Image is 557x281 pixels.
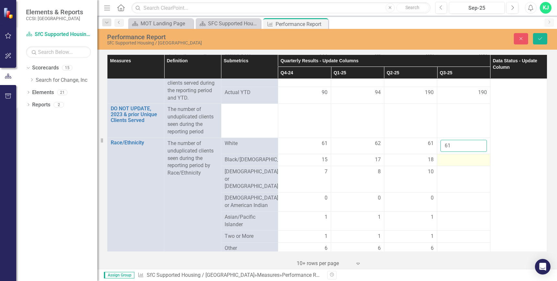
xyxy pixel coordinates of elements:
[225,140,275,147] span: White
[378,245,381,252] span: 6
[167,106,217,135] div: The number of unduplicated clients seen during the reporting period
[225,168,275,190] span: [DEMOGRAPHIC_DATA] or [DEMOGRAPHIC_DATA]
[130,19,192,28] a: MOT Landing Page
[107,33,353,41] div: Performance Report
[451,4,502,12] div: Sep-25
[26,8,83,16] span: Elements & Reports
[378,168,381,176] span: 8
[325,194,328,202] span: 0
[111,106,161,123] a: DO NOT UPDATE, 2023 & prior Unique Clients Served
[225,233,275,240] span: Two or More
[322,140,328,147] span: 61
[405,5,419,10] span: Search
[425,89,434,96] span: 190
[431,214,434,221] span: 1
[257,272,279,278] a: Measures
[431,245,434,252] span: 6
[36,77,97,84] a: Search for Change, Inc
[325,233,328,240] span: 1
[431,194,434,202] span: 0
[167,72,217,102] p: Number of total clients served during the reporting period and YTD.
[107,41,353,45] div: SfC Supported Housing / [GEOGRAPHIC_DATA]
[375,89,381,96] span: 94
[428,140,434,147] span: 61
[325,168,328,176] span: 7
[32,101,50,109] a: Reports
[378,194,381,202] span: 0
[208,19,259,28] div: SFC Supported Housing / [GEOGRAPHIC_DATA] Page
[325,245,328,252] span: 6
[62,65,72,71] div: 15
[535,259,551,275] div: Open Intercom Messenger
[325,214,328,221] span: 1
[225,156,275,164] span: Black/[DEMOGRAPHIC_DATA]
[431,233,434,240] span: 1
[225,245,275,252] span: Other
[378,214,381,221] span: 1
[396,3,429,12] button: Search
[138,272,322,279] div: » »
[104,272,134,278] span: Assign Group
[131,2,430,14] input: Search ClearPoint...
[111,140,161,146] a: Race/Ethnicity
[322,156,328,164] span: 15
[276,20,327,28] div: Performance Report
[322,89,328,96] span: 90
[26,16,83,21] small: CCSI: [GEOGRAPHIC_DATA]
[197,19,259,28] a: SFC Supported Housing / [GEOGRAPHIC_DATA] Page
[375,140,381,147] span: 62
[141,19,192,28] div: MOT Landing Page
[282,272,328,278] div: Performance Report
[225,194,275,209] span: [DEMOGRAPHIC_DATA] or American Indian
[147,272,254,278] a: SfC Supported Housing / [GEOGRAPHIC_DATA]
[32,89,54,96] a: Elements
[225,89,275,96] span: Actual YTD
[428,156,434,164] span: 18
[26,31,91,38] a: SfC Supported Housing / [GEOGRAPHIC_DATA]
[167,140,217,177] div: The number of unduplicated clients seen during the reporting period by Race/Ethnicity
[54,102,64,107] div: 2
[225,214,275,228] span: Asian/Pacific Islander
[3,7,15,19] img: ClearPoint Strategy
[449,2,505,14] button: Sep-25
[428,168,434,176] span: 10
[26,46,91,58] input: Search Below...
[57,90,68,95] div: 21
[540,2,551,14] button: KJ
[32,64,59,72] a: Scorecards
[375,156,381,164] span: 17
[378,233,381,240] span: 1
[478,89,487,96] span: 190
